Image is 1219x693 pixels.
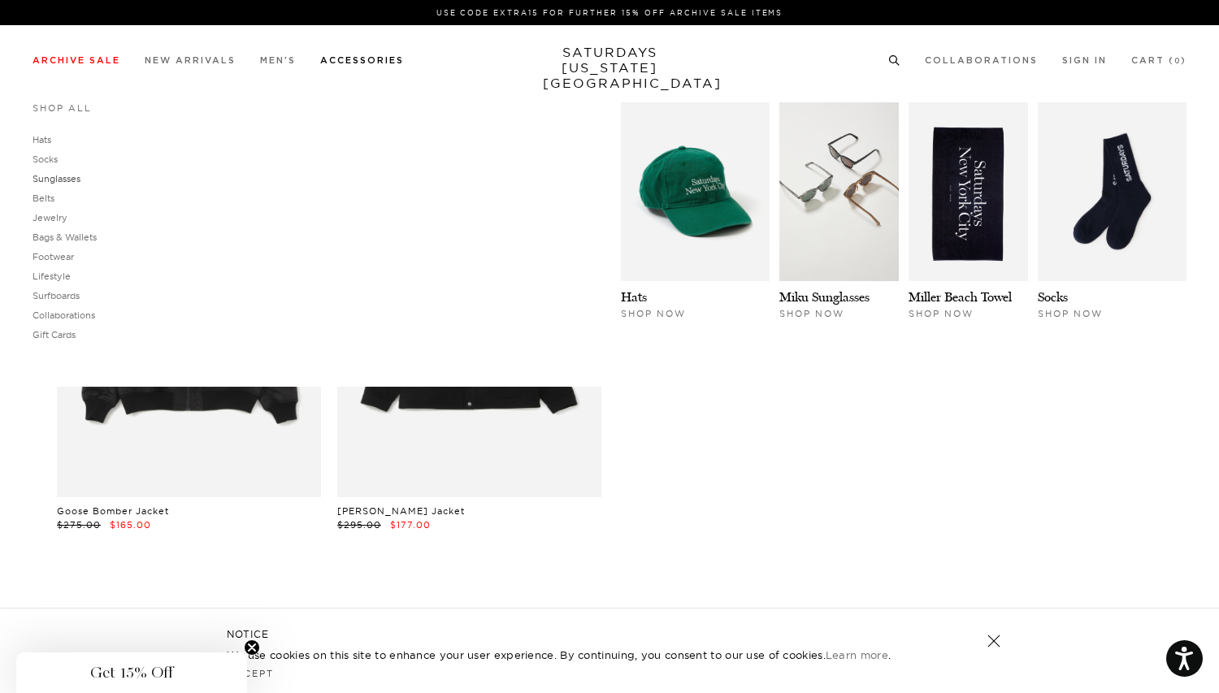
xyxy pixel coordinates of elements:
[57,505,169,517] a: Goose Bomber Jacket
[33,310,95,321] a: Collaborations
[227,668,274,679] a: Accept
[337,519,381,531] span: $295.00
[227,627,992,642] h5: NOTICE
[33,102,92,114] a: Shop All
[33,290,80,301] a: Surfboards
[909,289,1012,305] a: Miller Beach Towel
[33,134,51,145] a: Hats
[33,251,74,262] a: Footwear
[621,289,647,305] a: Hats
[33,193,54,204] a: Belts
[826,648,888,661] a: Learn more
[33,271,71,282] a: Lifestyle
[260,56,296,65] a: Men's
[1062,56,1107,65] a: Sign In
[227,647,935,663] p: We use cookies on this site to enhance your user experience. By continuing, you consent to our us...
[110,519,151,531] span: $165.00
[320,56,404,65] a: Accessories
[621,308,686,319] span: Shop Now
[39,6,1180,19] p: Use Code EXTRA15 for Further 15% Off Archive Sale Items
[57,519,101,531] span: $275.00
[16,652,247,693] div: Get 15% OffClose teaser
[779,289,870,305] a: Miku Sunglasses
[145,56,236,65] a: New Arrivals
[543,45,677,91] a: SATURDAYS[US_STATE][GEOGRAPHIC_DATA]
[1038,308,1103,319] span: Shop Now
[33,329,76,340] a: Gift Cards
[244,639,260,656] button: Close teaser
[1131,56,1186,65] a: Cart (0)
[1174,58,1181,65] small: 0
[33,173,80,184] a: Sunglasses
[1038,289,1068,305] a: Socks
[390,519,431,531] span: $177.00
[925,56,1038,65] a: Collaborations
[33,154,58,165] a: Socks
[33,212,67,223] a: Jewelry
[33,232,97,243] a: Bags & Wallets
[33,56,120,65] a: Archive Sale
[90,663,173,682] span: Get 15% Off
[337,505,465,517] a: [PERSON_NAME] Jacket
